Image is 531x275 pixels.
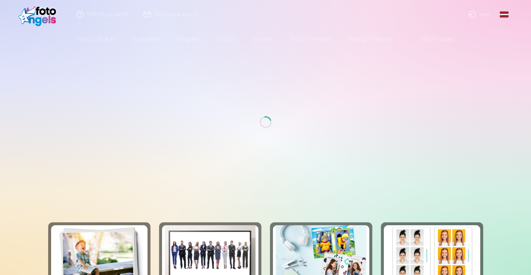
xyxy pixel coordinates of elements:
[244,29,282,49] a: Suvenīri
[18,3,60,26] img: /fa1
[282,29,339,49] a: Foto kalendāri
[208,29,244,49] a: Krūzes
[339,29,400,49] a: Atslēgu piekariņi
[54,195,477,208] h3: Foto izdrukas
[69,29,124,49] a: Foto izdrukas
[169,29,208,49] a: Magnēti
[400,29,462,49] a: Visi produkti
[124,29,169,49] a: Komplekti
